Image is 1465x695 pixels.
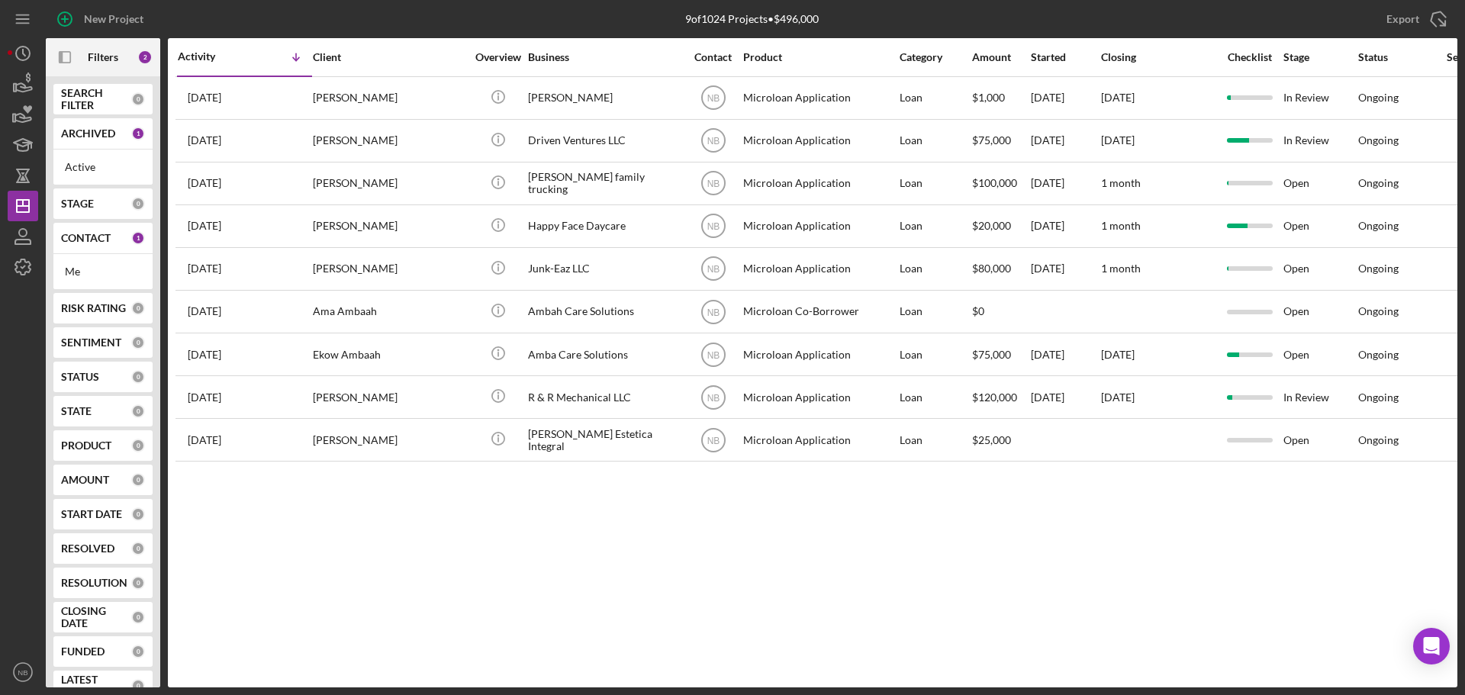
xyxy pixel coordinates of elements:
time: 2025-07-30 12:33 [188,262,221,275]
b: SENTIMENT [61,336,121,349]
div: [DATE] [1031,121,1100,161]
div: [DATE] [1031,78,1100,118]
div: 9 of 1024 Projects • $496,000 [685,13,819,25]
b: PRODUCT [61,439,111,452]
b: STATUS [61,371,99,383]
div: Open [1283,334,1357,375]
div: Microloan Co-Borrower [743,291,896,332]
div: Export [1386,4,1419,34]
div: 0 [131,576,145,590]
div: Loan [900,291,971,332]
time: [DATE] [1101,391,1135,404]
time: 2025-07-31 14:52 [188,220,221,232]
div: 0 [131,610,145,624]
div: $75,000 [972,334,1029,375]
b: CONTACT [61,232,111,244]
div: Ongoing [1358,177,1399,189]
div: Driven Ventures LLC [528,121,681,161]
text: NB [707,435,720,446]
div: [PERSON_NAME] [313,420,465,460]
b: RESOLVED [61,542,114,555]
div: [DATE] [1031,163,1100,204]
div: Ekow Ambaah [313,334,465,375]
text: NB [707,392,720,403]
div: Microloan Application [743,163,896,204]
div: 1 [131,127,145,140]
div: 0 [131,439,145,452]
div: Ongoing [1358,134,1399,146]
button: New Project [46,4,159,34]
time: 1 month [1101,219,1141,232]
div: [PERSON_NAME] [313,78,465,118]
div: R & R Mechanical LLC [528,377,681,417]
div: Loan [900,377,971,417]
div: [PERSON_NAME] [313,249,465,289]
div: 0 [131,507,145,521]
div: [DATE] [1031,249,1100,289]
div: Ongoing [1358,92,1399,104]
div: 0 [131,301,145,315]
div: Overview [469,51,526,63]
div: $120,000 [972,377,1029,417]
time: 2025-07-09 20:06 [188,349,221,361]
div: Ongoing [1358,220,1399,232]
div: Checklist [1217,51,1282,63]
div: $75,000 [972,121,1029,161]
div: Amba Care Solutions [528,334,681,375]
div: Microloan Application [743,206,896,246]
time: 1 month [1101,176,1141,189]
div: Activity [178,50,245,63]
div: Open Intercom Messenger [1413,628,1450,664]
div: Status [1358,51,1431,63]
time: 2025-06-18 15:44 [188,391,221,404]
div: 0 [131,370,145,384]
div: $0 [972,291,1029,332]
text: NB [707,307,720,317]
b: STATE [61,405,92,417]
text: NB [707,221,720,232]
div: [PERSON_NAME] Estetica Integral [528,420,681,460]
div: Open [1283,420,1357,460]
div: In Review [1283,78,1357,118]
div: [PERSON_NAME] [313,163,465,204]
b: START DATE [61,508,122,520]
b: FUNDED [61,645,105,658]
div: [PERSON_NAME] [528,78,681,118]
b: AMOUNT [61,474,109,486]
div: [DATE] [1031,206,1100,246]
text: NB [707,264,720,275]
b: Filters [88,51,118,63]
div: Junk-Eaz LLC [528,249,681,289]
text: NB [707,179,720,189]
text: NB [18,668,27,677]
time: 2025-05-13 13:25 [188,434,221,446]
div: [PERSON_NAME] [313,206,465,246]
text: NB [707,93,720,104]
div: Ongoing [1358,434,1399,446]
div: Business [528,51,681,63]
div: Loan [900,163,971,204]
div: Ongoing [1358,262,1399,275]
div: $80,000 [972,249,1029,289]
div: Category [900,51,971,63]
div: $100,000 [972,163,1029,204]
div: In Review [1283,121,1357,161]
div: Amount [972,51,1029,63]
time: 1 month [1101,262,1141,275]
time: [DATE] [1101,91,1135,104]
div: Ambah Care Solutions [528,291,681,332]
div: $1,000 [972,78,1029,118]
div: Ongoing [1358,391,1399,404]
div: 0 [131,473,145,487]
time: 2025-08-04 13:09 [188,134,221,146]
div: Client [313,51,465,63]
b: STAGE [61,198,94,210]
div: Loan [900,78,971,118]
div: Happy Face Daycare [528,206,681,246]
div: Ongoing [1358,349,1399,361]
div: Loan [900,206,971,246]
div: [PERSON_NAME] family trucking [528,163,681,204]
div: In Review [1283,377,1357,417]
div: Loan [900,249,971,289]
time: 2025-08-07 10:45 [188,92,221,104]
